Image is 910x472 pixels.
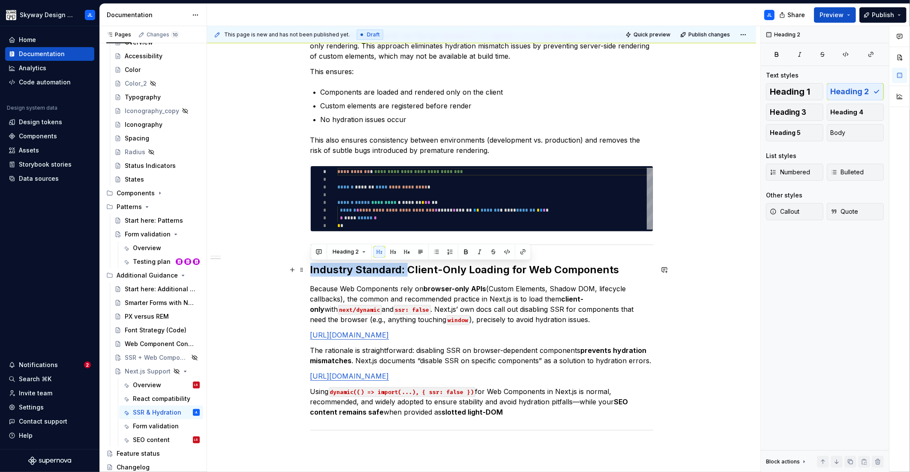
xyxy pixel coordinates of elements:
[125,312,169,321] div: PX versus REM
[111,90,203,104] a: Typography
[310,331,389,339] a: [URL][DOMAIN_NAME]
[117,463,150,472] div: Changelog
[19,132,57,140] div: Components
[5,172,94,185] a: Data sources
[111,173,203,186] a: States
[872,11,894,19] span: Publish
[117,271,178,280] div: Additional Guidance
[394,305,431,315] code: ssr: false
[310,345,653,366] p: The rationale is straightforward: disabling SSR on browser-dependent components . Next.js documen...
[133,244,161,252] div: Overview
[133,257,171,266] div: Testing plan
[19,431,33,440] div: Help
[125,161,176,170] div: Status Indicators
[28,457,71,465] svg: Supernova Logo
[5,143,94,157] a: Assets
[5,386,94,400] a: Invite team
[5,61,94,75] a: Analytics
[424,284,487,293] strong: browser-only APIs
[111,227,203,241] a: Form validation
[678,29,734,41] button: Publish changes
[338,305,382,315] code: next/dynamic
[125,93,161,102] div: Typography
[111,351,203,364] a: SSR + Web Components
[125,120,162,129] div: Iconography
[119,392,203,406] a: React compatibility
[103,447,203,460] a: Feature status
[831,207,859,216] span: Quote
[5,47,94,61] a: Documentation
[5,158,94,171] a: Storybook stories
[820,11,844,19] span: Preview
[634,31,670,38] span: Quick preview
[125,52,162,60] div: Accessibility
[2,6,98,24] button: Skyway Design SystemJL
[125,175,144,184] div: States
[6,10,16,20] img: 7d2f9795-fa08-4624-9490-5a3f7218a56a.png
[184,258,191,265] img: Bobby Davis
[770,207,799,216] span: Callout
[119,433,203,447] a: SEO contentLS
[111,323,203,337] a: Font Strategy (Code)
[5,415,94,428] button: Contact support
[827,124,884,141] button: Body
[5,400,94,414] a: Settings
[7,105,57,111] div: Design system data
[19,403,44,412] div: Settings
[125,367,171,376] div: Next.js Support
[766,83,823,100] button: Heading 1
[117,449,160,458] div: Feature status
[688,31,730,38] span: Publish changes
[195,436,198,444] div: LS
[766,203,823,220] button: Callout
[367,31,380,38] span: Draft
[766,191,802,200] div: Other styles
[770,108,806,117] span: Heading 3
[814,7,856,23] button: Preview
[787,11,805,19] span: Share
[831,128,846,137] span: Body
[176,258,183,265] img: Bobby Davis
[111,77,203,90] a: Color_2
[310,135,653,155] p: This also ensures consistency between environments (development vs. production) and removes the r...
[106,31,131,38] div: Pages
[827,203,884,220] button: Quote
[111,296,203,310] a: Smarter Forms with Native Validation APIs
[766,152,796,160] div: List styles
[767,12,772,18] div: JL
[5,115,94,129] a: Design tokens
[119,419,203,433] a: Form validation
[111,310,203,323] a: PX versus REM
[310,30,653,61] p: Skyway React components use Next.js’s to guarantee client-only rendering. This approach eliminate...
[147,31,179,38] div: Changes
[19,146,39,155] div: Assets
[831,108,864,117] span: Heading 4
[125,340,195,348] div: Web Component Console Errors
[623,29,674,41] button: Quick preview
[827,164,884,181] button: Bulleted
[171,31,179,38] span: 10
[19,417,67,426] div: Contact support
[321,114,653,125] p: No hydration issues occur
[770,168,810,176] span: Numbered
[827,104,884,121] button: Heading 4
[111,282,203,296] a: Start here: Additional Guidance
[117,203,142,211] div: Patterns
[775,7,811,23] button: Share
[119,255,203,269] a: Testing planBobby DavisBobby DavisBobby Davis
[193,258,200,265] img: Bobby Davis
[766,456,808,468] div: Block actions
[125,353,189,362] div: SSR + Web Components
[224,31,350,38] span: This page is new and has not been published yet.
[119,378,203,392] a: OverviewLS
[766,164,823,181] button: Numbered
[19,50,65,58] div: Documentation
[107,11,188,19] div: Documentation
[125,285,195,293] div: Start here: Additional Guidance
[103,269,203,282] div: Additional Guidance
[442,408,503,416] strong: slotted light-DOM
[111,104,203,118] a: Iconography_copy
[19,160,72,169] div: Storybook stories
[770,87,810,96] span: Heading 1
